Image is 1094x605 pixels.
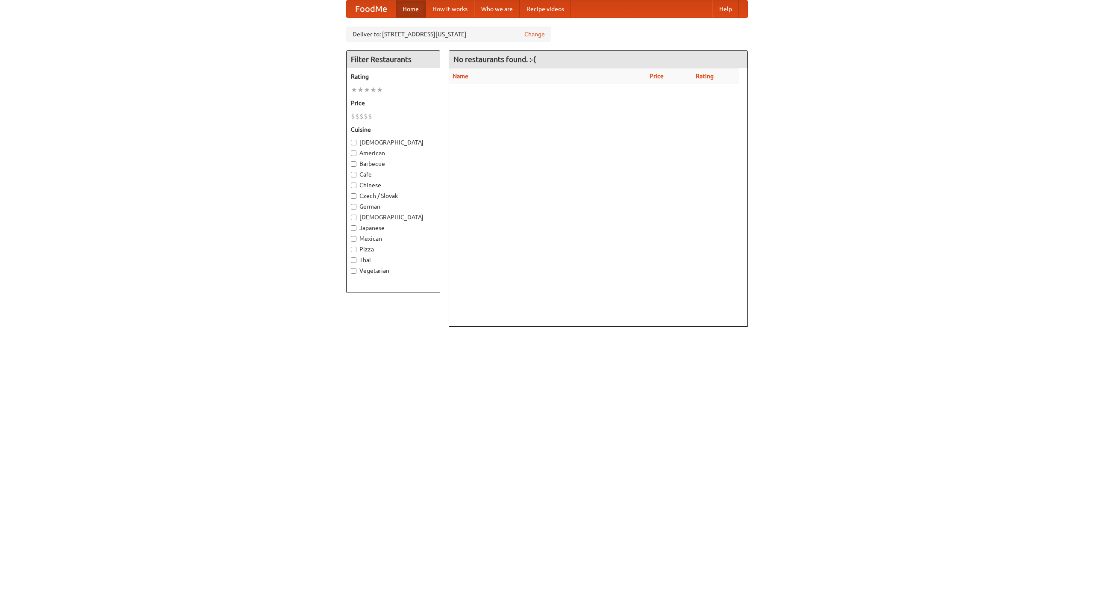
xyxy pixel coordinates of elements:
h5: Price [351,99,435,107]
input: Thai [351,257,356,263]
input: Chinese [351,183,356,188]
label: [DEMOGRAPHIC_DATA] [351,138,435,147]
li: ★ [351,85,357,94]
label: Czech / Slovak [351,192,435,200]
a: Help [712,0,739,18]
a: Name [453,73,468,80]
div: Deliver to: [STREET_ADDRESS][US_STATE] [346,27,551,42]
h5: Rating [351,72,435,81]
ng-pluralize: No restaurants found. :-( [453,55,536,63]
li: $ [368,112,372,121]
li: ★ [370,85,376,94]
label: American [351,149,435,157]
label: Mexican [351,234,435,243]
label: German [351,202,435,211]
a: Recipe videos [520,0,571,18]
a: Home [396,0,426,18]
label: Thai [351,256,435,264]
li: $ [359,112,364,121]
li: $ [355,112,359,121]
h4: Filter Restaurants [347,51,440,68]
input: [DEMOGRAPHIC_DATA] [351,140,356,145]
label: Barbecue [351,159,435,168]
li: ★ [364,85,370,94]
a: Who we are [474,0,520,18]
a: Rating [696,73,714,80]
h5: Cuisine [351,125,435,134]
label: Cafe [351,170,435,179]
input: [DEMOGRAPHIC_DATA] [351,215,356,220]
label: Pizza [351,245,435,254]
input: Vegetarian [351,268,356,274]
li: ★ [376,85,383,94]
a: How it works [426,0,474,18]
input: Cafe [351,172,356,177]
label: Vegetarian [351,266,435,275]
label: Japanese [351,224,435,232]
label: Chinese [351,181,435,189]
a: FoodMe [347,0,396,18]
input: Japanese [351,225,356,231]
li: $ [351,112,355,121]
input: Czech / Slovak [351,193,356,199]
li: ★ [357,85,364,94]
input: Barbecue [351,161,356,167]
input: German [351,204,356,210]
li: $ [364,112,368,121]
label: [DEMOGRAPHIC_DATA] [351,213,435,221]
input: American [351,151,356,156]
input: Pizza [351,247,356,252]
a: Change [524,30,545,38]
a: Price [650,73,664,80]
input: Mexican [351,236,356,242]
